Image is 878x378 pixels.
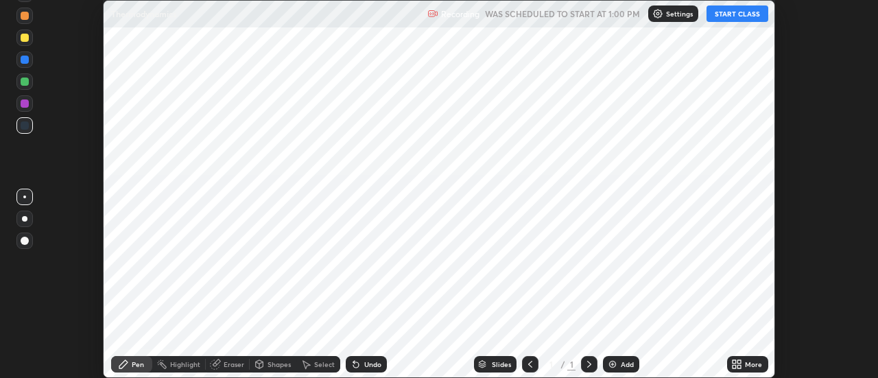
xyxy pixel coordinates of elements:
h5: WAS SCHEDULED TO START AT 1:00 PM [485,8,640,20]
div: More [745,361,762,368]
div: Add [621,361,634,368]
div: Select [314,361,335,368]
p: Recording [441,9,479,19]
div: 1 [544,360,558,368]
img: recording.375f2c34.svg [427,8,438,19]
div: Pen [132,361,144,368]
div: / [560,360,565,368]
div: Undo [364,361,381,368]
div: Eraser [224,361,244,368]
img: class-settings-icons [652,8,663,19]
div: Shapes [268,361,291,368]
p: Settings [666,10,693,17]
img: add-slide-button [607,359,618,370]
p: Thermodynamics [111,8,176,19]
div: 1 [567,358,576,370]
div: Slides [492,361,511,368]
button: START CLASS [707,5,768,22]
div: Highlight [170,361,200,368]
